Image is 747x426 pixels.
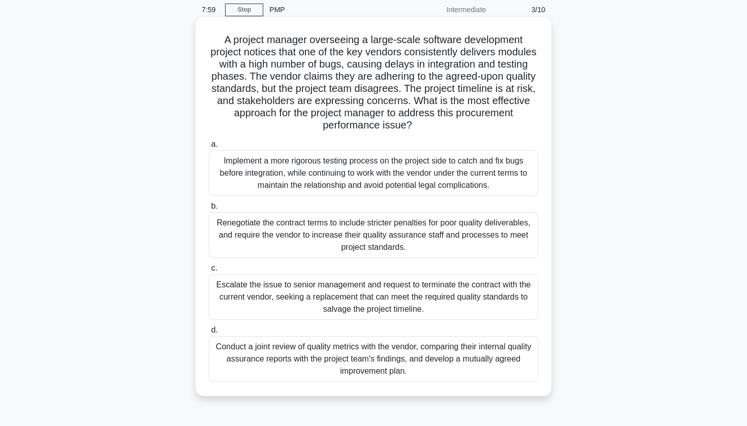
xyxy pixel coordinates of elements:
span: b. [211,202,217,210]
div: Renegotiate the contract terms to include stricter penalties for poor quality deliverables, and r... [209,212,538,258]
span: a. [211,140,217,148]
a: Stop [225,4,263,16]
div: Conduct a joint review of quality metrics with the vendor, comparing their internal quality assur... [209,336,538,382]
div: Implement a more rigorous testing process on the project side to catch and fix bugs before integr... [209,150,538,196]
span: d. [211,325,217,334]
div: Escalate the issue to senior management and request to terminate the contract with the current ve... [209,274,538,320]
span: c. [211,264,217,272]
h5: A project manager overseeing a large-scale software development project notices that one of the k... [208,34,539,132]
